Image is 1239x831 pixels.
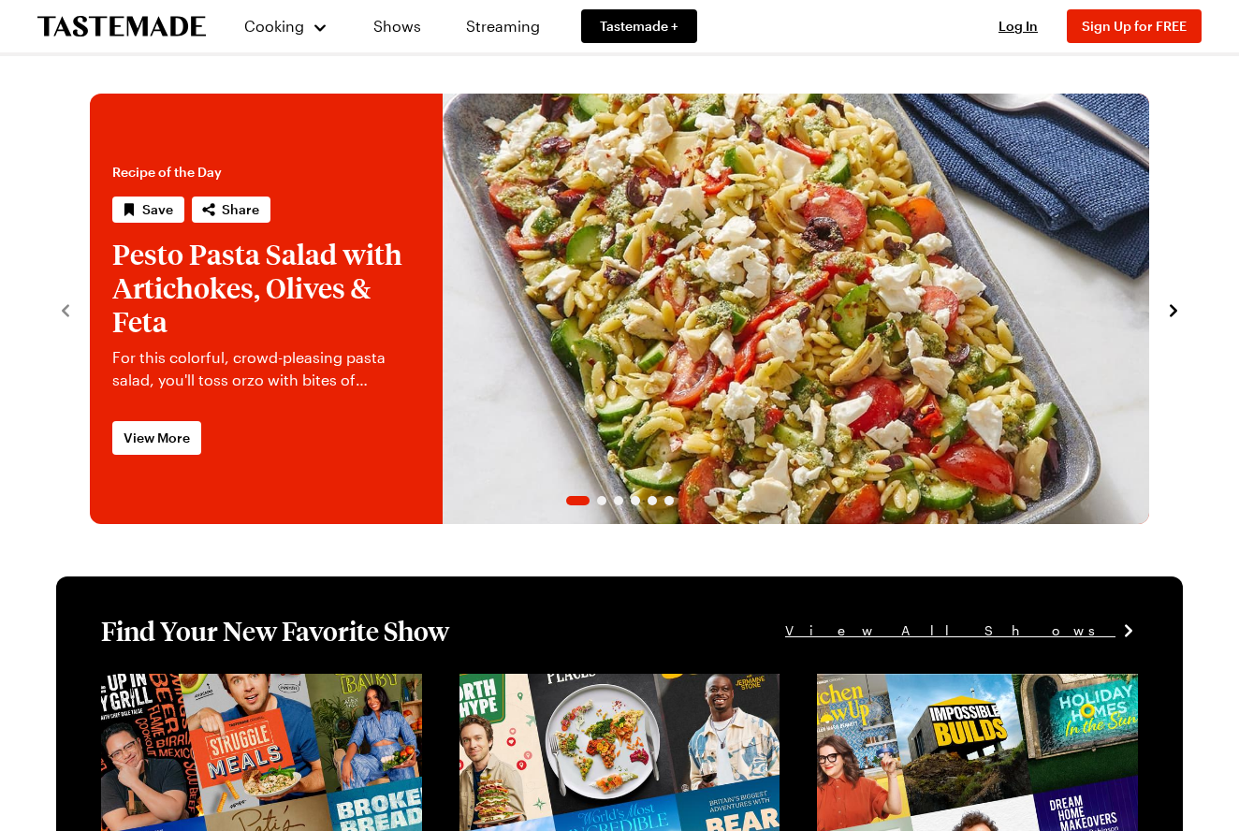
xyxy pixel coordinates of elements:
a: To Tastemade Home Page [37,16,206,37]
span: Go to slide 3 [614,496,623,505]
span: Log In [998,18,1038,34]
span: Go to slide 4 [631,496,640,505]
span: View All Shows [785,620,1115,641]
span: Cooking [244,17,304,35]
a: View full content for [object Object] [459,676,715,693]
span: Save [142,200,173,219]
button: navigate to next item [1164,298,1183,320]
span: Share [222,200,259,219]
a: View full content for [object Object] [817,676,1072,693]
h1: Find Your New Favorite Show [101,614,449,648]
a: Tastemade + [581,9,697,43]
a: View full content for [object Object] [101,676,357,693]
button: Save recipe [112,197,184,223]
span: View More [124,429,190,447]
a: View More [112,421,201,455]
span: Go to slide 1 [566,496,590,505]
button: Log In [981,17,1056,36]
button: Sign Up for FREE [1067,9,1202,43]
a: View All Shows [785,620,1138,641]
span: Go to slide 6 [664,496,674,505]
span: Sign Up for FREE [1082,18,1187,34]
button: Share [192,197,270,223]
button: navigate to previous item [56,298,75,320]
div: 1 / 6 [90,94,1149,524]
span: Go to slide 5 [648,496,657,505]
span: Go to slide 2 [597,496,606,505]
button: Cooking [243,4,328,49]
span: Tastemade + [600,17,678,36]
